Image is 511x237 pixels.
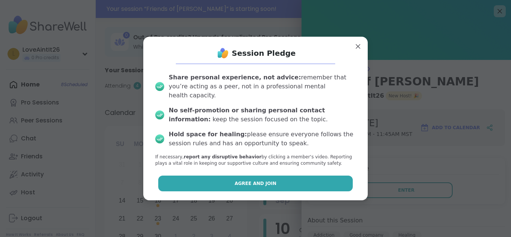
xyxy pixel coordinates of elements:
h1: Session Pledge [232,48,296,58]
img: ShareWell Logo [215,46,230,61]
span: Agree and Join [235,180,276,187]
p: If necessary, by clicking a member‘s video. Reporting plays a vital role in keeping our supportiv... [155,154,356,167]
div: please ensure everyone follows the session rules and has an opportunity to speak. [169,130,356,148]
b: Hold space for healing: [169,131,247,138]
button: Agree and Join [158,176,353,191]
div: remember that you’re acting as a peer, not in a professional mental health capacity. [169,73,356,100]
b: Share personal experience, not advice: [169,74,301,81]
b: report any disruptive behavior [184,154,261,159]
b: No self-promotion or sharing personal contact information: [169,107,325,123]
div: keep the session focused on the topic. [169,106,356,124]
